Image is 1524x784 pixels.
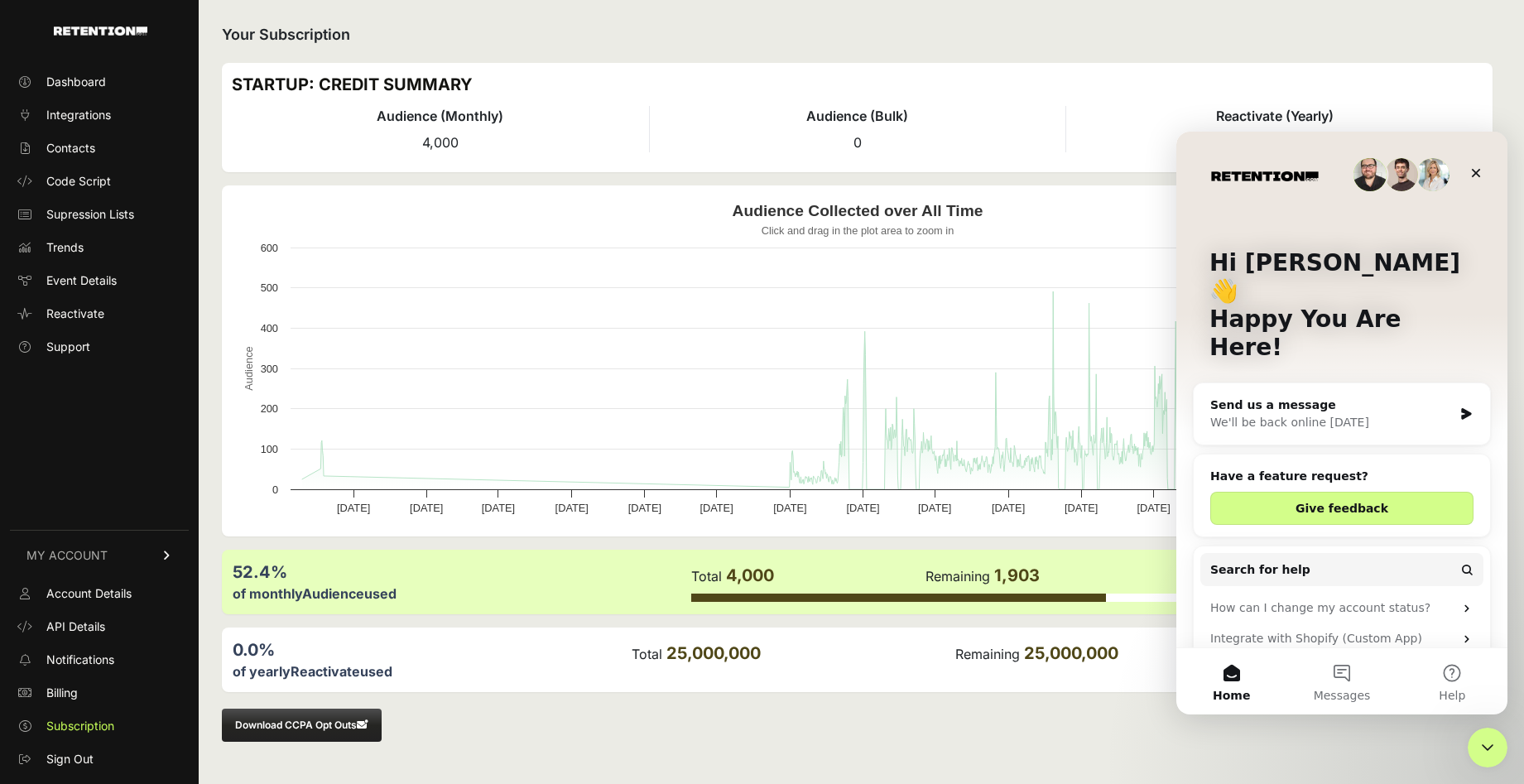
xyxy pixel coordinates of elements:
[10,530,189,580] a: MY ACCOUNT
[762,224,954,237] text: Click and drag in the plot area to zoom in
[666,643,761,663] span: 25,000,000
[10,234,189,261] a: Trends
[233,661,630,681] div: of yearly used
[650,106,1066,126] h4: Audience (Bulk)
[272,483,278,496] text: 0
[846,502,879,514] text: [DATE]
[46,652,114,668] span: Notifications
[1065,502,1098,514] text: [DATE]
[46,685,78,701] span: Billing
[46,272,117,289] span: Event Details
[232,106,649,126] h4: Audience (Monthly)
[233,560,690,584] div: 52.4%
[46,339,90,355] span: Support
[46,107,111,123] span: Integrations
[46,618,105,635] span: API Details
[26,547,108,564] span: MY ACCOUNT
[10,580,189,607] a: Account Details
[233,638,630,661] div: 0.0%
[46,305,104,322] span: Reactivate
[410,502,443,514] text: [DATE]
[632,646,662,662] label: Total
[232,195,1483,527] svg: Audience Collected over All Time
[10,647,189,673] a: Notifications
[1176,132,1507,714] iframe: Intercom live chat
[853,134,862,151] span: 0
[10,613,189,640] a: API Details
[233,584,690,604] div: of monthly used
[46,74,106,90] span: Dashboard
[10,334,189,360] a: Support
[291,663,360,680] label: Reactivate
[691,568,722,584] label: Total
[46,718,114,734] span: Subscription
[1066,106,1483,126] h4: Reactivate (Yearly)
[232,73,1483,96] h3: STARTUP: CREDIT SUMMARY
[918,502,951,514] text: [DATE]
[46,751,94,767] span: Sign Out
[261,242,278,254] text: 600
[54,26,147,36] img: Retention.com
[10,301,189,327] a: Reactivate
[10,267,189,294] a: Event Details
[46,585,132,602] span: Account Details
[46,239,84,256] span: Trends
[222,709,382,742] button: Download CCPA Opt Outs
[10,201,189,228] a: Supression Lists
[726,565,774,585] span: 4,000
[10,102,189,128] a: Integrations
[994,565,1040,585] span: 1,903
[1024,643,1118,663] span: 25,000,000
[302,585,364,602] label: Audience
[261,363,278,375] text: 300
[261,322,278,334] text: 400
[955,646,1020,662] label: Remaining
[1468,728,1507,767] iframe: Intercom live chat
[337,502,370,514] text: [DATE]
[10,713,189,739] a: Subscription
[46,173,111,190] span: Code Script
[482,502,515,514] text: [DATE]
[46,206,134,223] span: Supression Lists
[261,443,278,455] text: 100
[10,168,189,195] a: Code Script
[422,134,459,151] span: 4,000
[700,502,733,514] text: [DATE]
[10,746,189,772] a: Sign Out
[628,502,661,514] text: [DATE]
[243,346,255,390] text: Audience
[222,23,1493,46] h2: Your Subscription
[1137,502,1170,514] text: [DATE]
[733,202,983,219] text: Audience Collected over All Time
[992,502,1025,514] text: [DATE]
[261,281,278,294] text: 500
[925,568,990,584] label: Remaining
[10,680,189,706] a: Billing
[10,69,189,95] a: Dashboard
[773,502,806,514] text: [DATE]
[46,140,95,156] span: Contacts
[10,135,189,161] a: Contacts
